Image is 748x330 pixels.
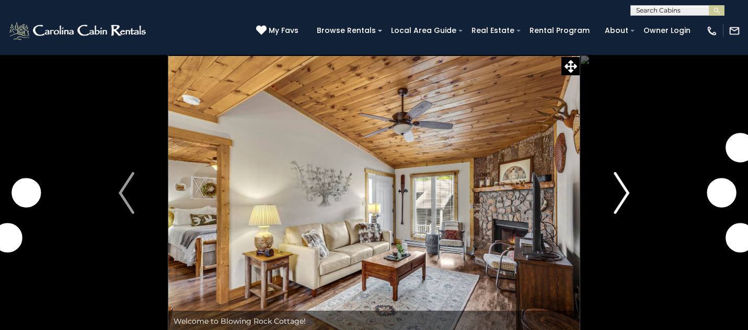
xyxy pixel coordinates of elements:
img: mail-regular-white.png [729,25,740,37]
a: My Favs [256,25,301,37]
img: White-1-2.png [8,20,149,41]
img: arrow [119,172,134,214]
a: Owner Login [638,22,696,39]
a: Browse Rentals [312,22,381,39]
a: Local Area Guide [386,22,462,39]
img: arrow [614,172,629,214]
span: My Favs [269,25,298,36]
a: Real Estate [466,22,520,39]
a: Rental Program [524,22,595,39]
a: About [600,22,634,39]
img: phone-regular-white.png [706,25,718,37]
